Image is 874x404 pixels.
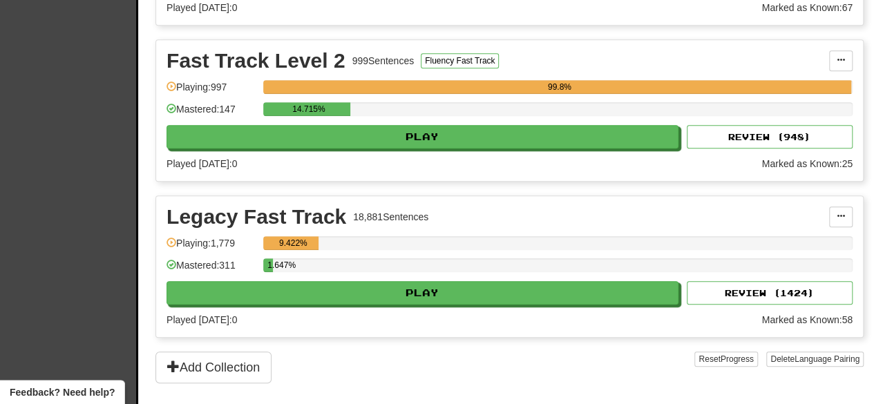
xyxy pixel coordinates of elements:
[167,206,346,227] div: Legacy Fast Track
[761,157,853,171] div: Marked as Known: 25
[687,281,853,305] button: Review (1424)
[167,102,256,125] div: Mastered: 147
[687,125,853,148] button: Review (948)
[167,314,237,325] span: Played [DATE]: 0
[721,354,754,364] span: Progress
[167,281,678,305] button: Play
[167,258,256,281] div: Mastered: 311
[795,354,859,364] span: Language Pairing
[421,53,499,68] button: Fluency Fast Track
[267,102,350,116] div: 14.715%
[761,313,853,327] div: Marked as Known: 58
[167,50,345,71] div: Fast Track Level 2
[766,352,864,367] button: DeleteLanguage Pairing
[267,236,319,250] div: 9.422%
[167,125,678,148] button: Play
[167,158,237,169] span: Played [DATE]: 0
[267,258,273,272] div: 1.647%
[694,352,757,367] button: ResetProgress
[352,54,415,68] div: 999 Sentences
[155,352,272,383] button: Add Collection
[353,210,428,224] div: 18,881 Sentences
[167,236,256,259] div: Playing: 1,779
[10,385,115,399] span: Open feedback widget
[761,1,853,15] div: Marked as Known: 67
[267,80,851,94] div: 99.8%
[167,80,256,103] div: Playing: 997
[167,2,237,13] span: Played [DATE]: 0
